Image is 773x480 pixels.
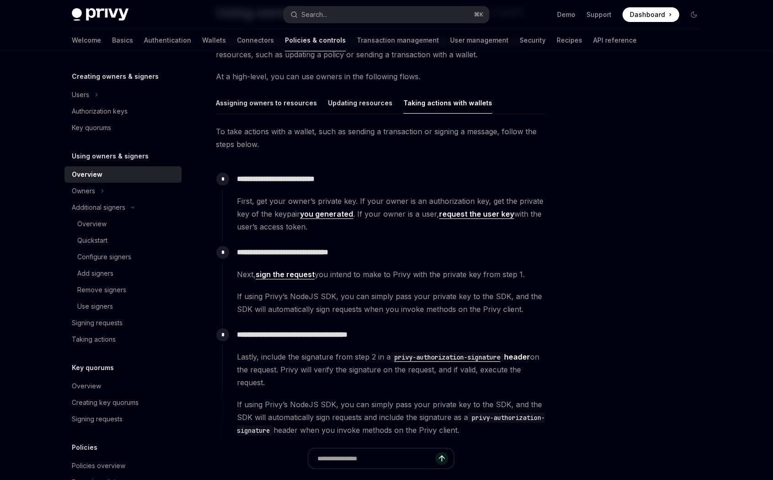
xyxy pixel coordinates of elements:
[72,414,123,425] div: Signing requests
[216,70,546,83] span: At a high-level, you can use owners in the following flows.
[77,218,107,229] div: Overview
[72,29,101,51] a: Welcome
[474,11,483,18] span: ⌘ K
[72,169,102,180] div: Overview
[557,29,582,51] a: Recipes
[72,381,101,392] div: Overview
[64,458,182,474] a: Policies overview
[237,29,274,51] a: Connectors
[77,251,131,262] div: Configure signers
[64,120,182,136] a: Key quorums
[72,334,116,345] div: Taking actions
[72,397,139,408] div: Creating key quorums
[435,452,448,465] button: Send message
[64,394,182,411] a: Creating key quorums
[216,125,546,151] span: To take actions with a wallet, such as sending a transaction or signing a message, follow the ste...
[357,29,439,51] a: Transaction management
[64,378,182,394] a: Overview
[144,29,191,51] a: Authentication
[317,448,435,469] input: Ask a question...
[237,268,545,281] span: Next, you intend to make to Privy with the private key from step 1.
[77,235,107,246] div: Quickstart
[64,298,182,315] a: Use signers
[72,89,89,100] div: Users
[391,352,504,362] code: privy-authorization-signature
[64,166,182,183] a: Overview
[630,10,665,19] span: Dashboard
[64,411,182,427] a: Signing requests
[72,71,159,82] h5: Creating owners & signers
[64,87,182,103] button: Users
[520,29,546,51] a: Security
[557,10,575,19] a: Demo
[237,350,545,389] span: Lastly, include the signature from step 2 in a on the request. Privy will verify the signature on...
[593,29,637,51] a: API reference
[64,331,182,348] a: Taking actions
[285,29,346,51] a: Policies & controls
[77,301,113,312] div: Use signers
[237,290,545,316] span: If using Privy’s NodeJS SDK, you can simply pass your private key to the SDK, and the SDK will au...
[112,29,133,51] a: Basics
[72,317,123,328] div: Signing requests
[237,195,545,233] span: First, get your owner’s private key. If your owner is an authorization key, get the private key o...
[439,209,514,219] a: request the user key
[256,270,315,279] a: sign the request
[687,7,701,22] button: Toggle dark mode
[284,6,489,23] button: Search...⌘K
[403,92,492,114] button: Taking actions with wallets
[64,199,182,216] button: Additional signers
[64,183,182,199] button: Owners
[72,362,114,373] h5: Key quorums
[72,8,129,21] img: dark logo
[64,232,182,249] a: Quickstart
[64,216,182,232] a: Overview
[216,92,317,114] button: Assigning owners to resources
[72,185,95,196] div: Owners
[64,282,182,298] a: Remove signers
[64,249,182,265] a: Configure signers
[202,29,226,51] a: Wallets
[301,9,327,20] div: Search...
[72,442,97,453] h5: Policies
[72,151,149,162] h5: Using owners & signers
[391,352,530,361] a: privy-authorization-signatureheader
[64,265,182,282] a: Add signers
[77,268,113,279] div: Add signers
[450,29,509,51] a: User management
[328,92,392,114] button: Updating resources
[237,398,545,436] span: If using Privy’s NodeJS SDK, you can simply pass your private key to the SDK, and the SDK will au...
[64,103,182,120] a: Authorization keys
[72,106,128,117] div: Authorization keys
[623,7,679,22] a: Dashboard
[586,10,612,19] a: Support
[64,315,182,331] a: Signing requests
[72,460,125,471] div: Policies overview
[300,209,353,219] a: you generated
[72,202,125,213] div: Additional signers
[77,284,126,295] div: Remove signers
[72,122,111,133] div: Key quorums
